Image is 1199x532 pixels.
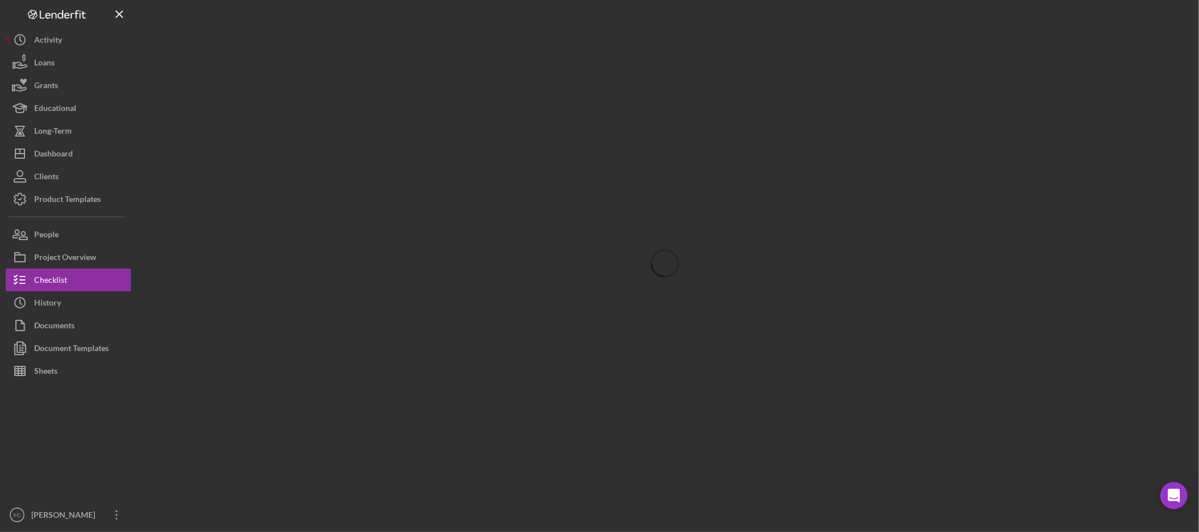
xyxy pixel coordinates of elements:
div: People [34,223,59,249]
button: Document Templates [6,337,131,360]
button: Grants [6,74,131,97]
button: Clients [6,165,131,188]
div: Checklist [34,269,67,294]
button: Dashboard [6,142,131,165]
div: Document Templates [34,337,109,362]
button: Loans [6,51,131,74]
div: [PERSON_NAME] [28,504,102,529]
div: Activity [34,28,62,54]
div: Educational [34,97,76,122]
button: Documents [6,314,131,337]
button: History [6,291,131,314]
div: Open Intercom Messenger [1160,482,1188,509]
button: Sheets [6,360,131,382]
button: Product Templates [6,188,131,211]
button: Educational [6,97,131,119]
div: Long-Term [34,119,72,145]
text: FC [14,512,21,518]
div: Clients [34,165,59,191]
button: Activity [6,28,131,51]
button: Long-Term [6,119,131,142]
div: Documents [34,314,75,340]
div: Loans [34,51,55,77]
button: FC[PERSON_NAME] [6,504,131,526]
button: Project Overview [6,246,131,269]
div: Grants [34,74,58,100]
div: History [34,291,61,317]
button: People [6,223,131,246]
div: Dashboard [34,142,73,168]
div: Sheets [34,360,58,385]
div: Product Templates [34,188,101,213]
div: Project Overview [34,246,96,271]
button: Checklist [6,269,131,291]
